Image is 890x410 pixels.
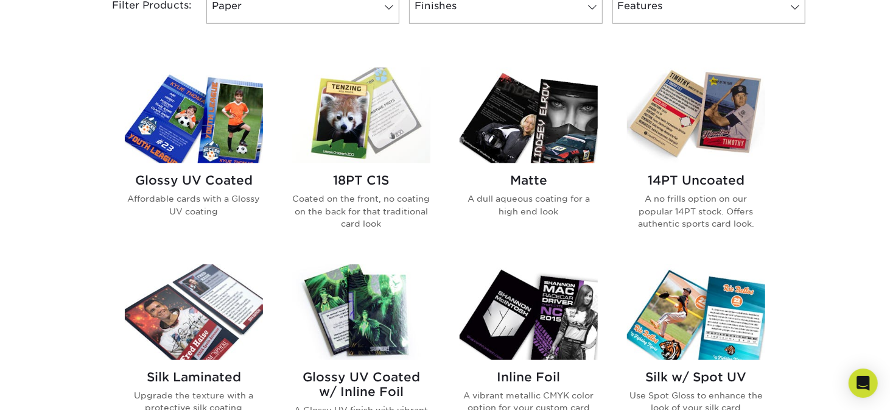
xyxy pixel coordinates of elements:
[627,173,765,188] h2: 14PT Uncoated
[125,264,263,360] img: Silk Laminated Trading Cards
[125,68,263,249] a: Glossy UV Coated Trading Cards Glossy UV Coated Affordable cards with a Glossy UV coating
[292,264,430,360] img: Glossy UV Coated w/ Inline Foil Trading Cards
[125,68,263,163] img: Glossy UV Coated Trading Cards
[292,370,430,399] h2: Glossy UV Coated w/ Inline Foil
[627,68,765,163] img: 14PT Uncoated Trading Cards
[627,264,765,360] img: Silk w/ Spot UV Trading Cards
[460,370,598,384] h2: Inline Foil
[460,193,598,217] p: A dull aqueous coating for a high end look
[627,68,765,249] a: 14PT Uncoated Trading Cards 14PT Uncoated A no frills option on our popular 14PT stock. Offers au...
[627,193,765,230] p: A no frills option on our popular 14PT stock. Offers authentic sports card look.
[849,369,878,398] div: Open Intercom Messenger
[292,193,430,230] p: Coated on the front, no coating on the back for that traditional card look
[460,68,598,163] img: Matte Trading Cards
[292,68,430,163] img: 18PT C1S Trading Cards
[125,173,263,188] h2: Glossy UV Coated
[125,193,263,217] p: Affordable cards with a Glossy UV coating
[460,68,598,249] a: Matte Trading Cards Matte A dull aqueous coating for a high end look
[460,264,598,360] img: Inline Foil Trading Cards
[292,173,430,188] h2: 18PT C1S
[627,370,765,384] h2: Silk w/ Spot UV
[292,68,430,249] a: 18PT C1S Trading Cards 18PT C1S Coated on the front, no coating on the back for that traditional ...
[460,173,598,188] h2: Matte
[125,370,263,384] h2: Silk Laminated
